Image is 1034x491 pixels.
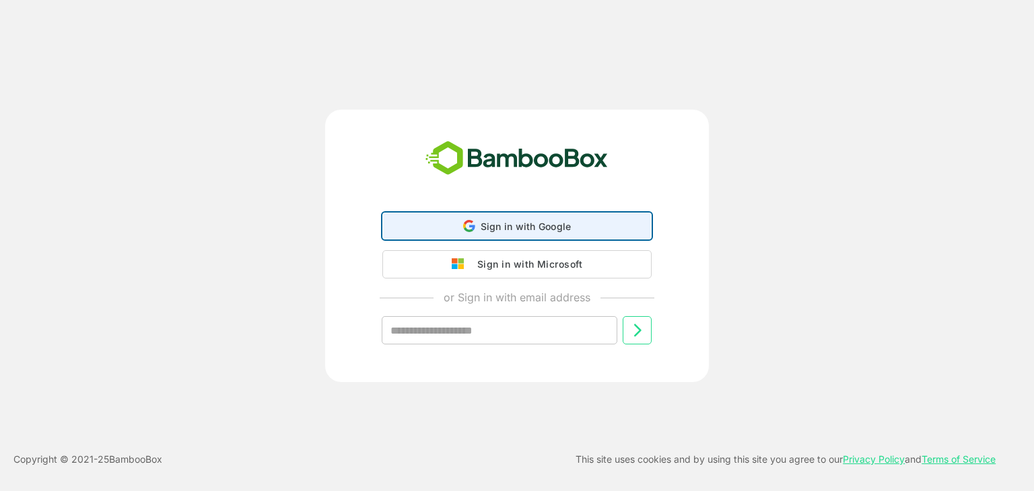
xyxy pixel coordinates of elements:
[13,451,162,467] p: Copyright © 2021- 25 BambooBox
[922,453,996,465] a: Terms of Service
[576,451,996,467] p: This site uses cookies and by using this site you agree to our and
[843,453,905,465] a: Privacy Policy
[444,289,590,305] p: or Sign in with email address
[481,221,572,232] span: Sign in with Google
[382,213,652,239] div: Sign in with Google
[382,250,652,278] button: Sign in with Microsoft
[418,137,615,181] img: bamboobox
[471,256,582,273] div: Sign in with Microsoft
[452,258,471,270] img: google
